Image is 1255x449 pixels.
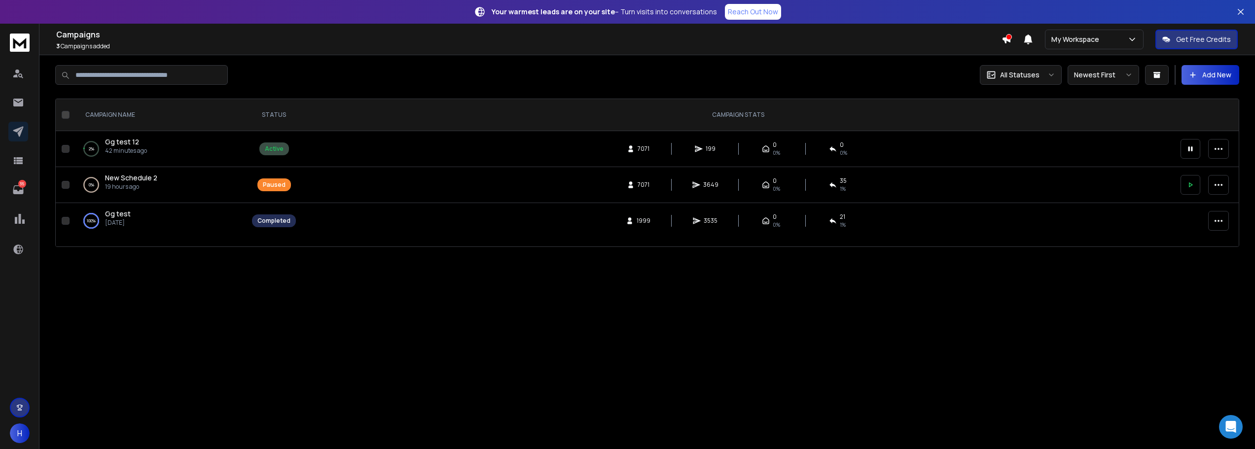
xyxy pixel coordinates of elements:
[263,181,286,189] div: Paused
[105,147,147,155] p: 42 minutes ago
[73,203,246,239] td: 100%Gg test[DATE]
[840,221,846,229] span: 1 %
[302,99,1175,131] th: CAMPAIGN STATS
[18,180,26,188] p: 35
[492,7,717,17] p: – Turn visits into conversations
[10,34,30,52] img: logo
[637,217,650,225] span: 1999
[73,167,246,203] td: 0%New Schedule 219 hours ago
[10,423,30,443] button: H
[56,42,60,50] span: 3
[73,99,246,131] th: CAMPAIGN NAME
[105,137,139,146] span: Gg test 12
[105,183,157,191] p: 19 hours ago
[773,141,777,149] span: 0
[89,144,94,154] p: 2 %
[704,217,717,225] span: 3535
[1219,415,1243,439] div: Open Intercom Messenger
[246,99,302,131] th: STATUS
[105,173,157,183] a: New Schedule 2
[728,7,778,17] p: Reach Out Now
[56,42,1002,50] p: Campaigns added
[773,185,780,193] span: 0%
[105,209,131,219] a: Gg test
[1155,30,1238,49] button: Get Free Credits
[840,149,847,157] span: 0 %
[840,213,845,221] span: 21
[725,4,781,20] a: Reach Out Now
[638,145,649,153] span: 7071
[73,131,246,167] td: 2%Gg test 1242 minutes ago
[257,217,290,225] div: Completed
[703,181,718,189] span: 3649
[638,181,649,189] span: 7071
[56,29,1002,40] h1: Campaigns
[773,177,777,185] span: 0
[105,219,131,227] p: [DATE]
[1051,35,1103,44] p: My Workspace
[105,173,157,182] span: New Schedule 2
[840,185,846,193] span: 1 %
[89,180,94,190] p: 0 %
[773,149,780,157] span: 0%
[773,221,780,229] span: 0%
[87,216,96,226] p: 100 %
[265,145,284,153] div: Active
[1000,70,1040,80] p: All Statuses
[105,137,139,147] a: Gg test 12
[1176,35,1231,44] p: Get Free Credits
[706,145,716,153] span: 199
[1068,65,1139,85] button: Newest First
[840,141,844,149] span: 0
[840,177,847,185] span: 35
[773,213,777,221] span: 0
[8,180,28,200] a: 35
[1182,65,1239,85] button: Add New
[492,7,615,16] strong: Your warmest leads are on your site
